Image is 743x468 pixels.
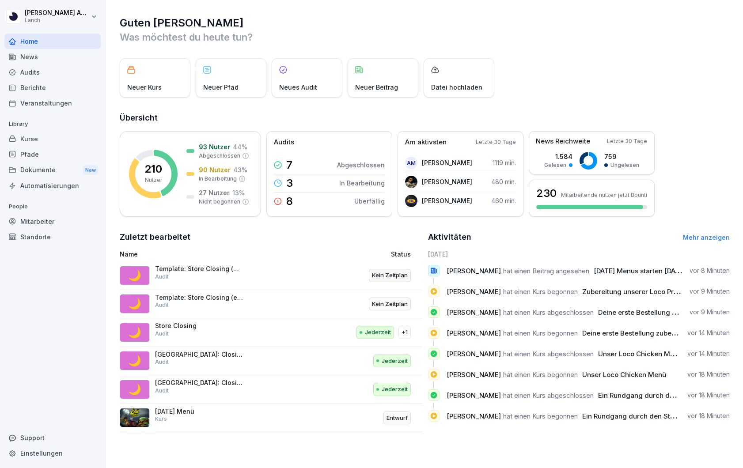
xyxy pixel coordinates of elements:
p: Lanch [25,17,89,23]
span: [PERSON_NAME] [447,308,501,317]
p: Datei hochladen [431,83,482,92]
a: 🌙[GEOGRAPHIC_DATA]: ClosingAuditJederzeit [120,375,422,404]
span: hat einen Kurs abgeschlossen [503,350,594,358]
p: Neuer Beitrag [355,83,398,92]
p: 8 [286,196,293,207]
p: Was möchtest du heute tun? [120,30,730,44]
span: hat einen Kurs begonnen [503,412,578,420]
p: Jederzeit [382,357,408,366]
p: Audit [155,273,169,281]
span: [PERSON_NAME] [447,267,501,275]
p: 🌙 [128,353,141,369]
div: Dokumente [4,162,101,178]
p: Library [4,117,101,131]
a: Pfade [4,147,101,162]
span: [PERSON_NAME] [447,412,501,420]
p: Überfällig [354,196,385,206]
p: [GEOGRAPHIC_DATA]: Closing [155,351,243,359]
a: 🌙Template: Store Closing (external cleaning)AuditKein Zeitplan [120,290,422,319]
p: Letzte 30 Tage [476,138,516,146]
a: Standorte [4,229,101,245]
p: Store Closing [155,322,243,330]
p: 460 min. [491,196,516,205]
p: 1119 min. [493,158,516,167]
p: Mitarbeitende nutzen jetzt Bounti [561,192,647,198]
p: Name [120,249,307,259]
span: hat einen Kurs begonnen [503,329,578,337]
span: Ein Rundgang durch den Store [582,412,681,420]
p: vor 14 Minuten [687,349,730,358]
a: DokumenteNew [4,162,101,178]
p: vor 14 Minuten [687,328,730,337]
p: Audit [155,301,169,309]
h2: Aktivitäten [428,231,471,243]
span: Unser Loco Chicken Menü [582,370,666,379]
p: Nicht begonnen [199,198,240,206]
span: hat einen Kurs begonnen [503,287,578,296]
p: [PERSON_NAME] [422,158,472,167]
div: New [83,165,98,175]
img: g4w5x5mlkjus3ukx1xap2hc0.png [405,195,417,207]
p: Audits [274,137,294,147]
p: Jederzeit [365,328,391,337]
p: Template: Store Closing (morning cleaning) [155,265,243,273]
p: 90 Nutzer [199,165,231,174]
a: Einstellungen [4,445,101,461]
a: [DATE] MenüKursEntwurf [120,404,422,433]
p: [GEOGRAPHIC_DATA]: Closing [155,379,243,387]
a: News [4,49,101,64]
p: People [4,200,101,214]
span: hat einen Beitrag angesehen [503,267,589,275]
span: hat einen Kurs abgeschlossen [503,308,594,317]
span: [PERSON_NAME] [447,391,501,400]
p: 7 [286,160,292,170]
h6: [DATE] [428,249,730,259]
p: 93 Nutzer [199,142,230,151]
p: [PERSON_NAME] [422,177,472,186]
span: Deine erste Bestellung zubereiten [582,329,690,337]
p: News Reichweite [536,136,590,147]
p: [DATE] Menü [155,408,243,415]
span: [PERSON_NAME] [447,287,501,296]
h1: Guten [PERSON_NAME] [120,16,730,30]
p: Status [391,249,411,259]
p: Letzte 30 Tage [607,137,647,145]
h2: Übersicht [120,112,730,124]
p: Template: Store Closing (external cleaning) [155,294,243,302]
p: In Bearbeitung [339,178,385,188]
div: Berichte [4,80,101,95]
p: Audit [155,387,169,395]
a: Mitarbeiter [4,214,101,229]
div: Support [4,430,101,445]
p: Neues Audit [279,83,317,92]
p: +1 [402,328,408,337]
a: Kurse [4,131,101,147]
a: Audits [4,64,101,80]
p: [PERSON_NAME] [422,196,472,205]
p: vor 9 Minuten [690,308,730,317]
p: Audit [155,358,169,366]
a: Home [4,34,101,49]
p: Kein Zeitplan [372,271,408,280]
p: 🌙 [128,296,141,312]
img: ec5nih0dud1r891humttpyeb.png [120,408,150,427]
a: Automatisierungen [4,178,101,193]
a: Mehr anzeigen [683,234,730,241]
div: AM [405,157,417,169]
span: Unser Loco Chicken Menü [598,350,682,358]
span: [PERSON_NAME] [447,370,501,379]
a: Veranstaltungen [4,95,101,111]
img: czp1xeqzgsgl3dela7oyzziw.png [405,176,417,188]
span: Zubereitung unserer Loco Produkte [582,287,696,296]
p: Kurs [155,415,167,423]
p: vor 18 Minuten [687,391,730,400]
span: hat einen Kurs abgeschlossen [503,391,594,400]
p: vor 18 Minuten [687,370,730,379]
